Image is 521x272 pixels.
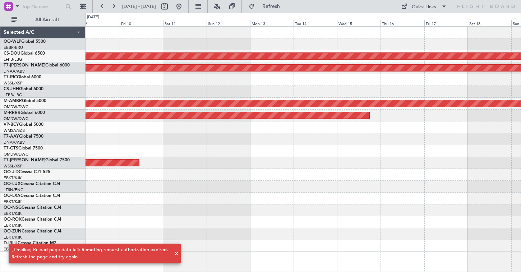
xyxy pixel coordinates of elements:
[4,40,21,44] span: OO-WLP
[4,158,45,162] span: T7-[PERSON_NAME]
[4,199,22,204] a: EBKT/KJK
[4,134,19,139] span: T7-AAY
[424,20,468,26] div: Fri 17
[412,4,436,11] div: Quick Links
[4,134,43,139] a: T7-AAYGlobal 7500
[4,123,43,127] a: VP-BCYGlobal 5000
[4,140,25,145] a: DNAA/ABV
[19,17,76,22] span: All Aircraft
[4,229,22,234] span: OO-ZUN
[294,20,337,26] div: Tue 14
[76,20,119,26] div: Thu 9
[4,99,46,103] a: M-AMBRGlobal 5000
[4,87,43,91] a: CS-JHHGlobal 6000
[4,75,17,79] span: T7-RIC
[4,69,25,74] a: DNAA/ABV
[4,235,22,240] a: EBKT/KJK
[256,4,286,9] span: Refresh
[4,217,61,222] a: OO-ROKCessna Citation CJ4
[8,14,78,26] button: All Aircraft
[4,211,22,216] a: EBKT/KJK
[245,1,289,12] button: Refresh
[4,182,20,186] span: OO-LUX
[4,175,22,181] a: EBKT/KJK
[4,152,28,157] a: OMDW/DWC
[4,128,25,133] a: WMSA/SZB
[4,223,22,228] a: EBKT/KJK
[4,194,60,198] a: OO-LXACessna Citation CJ4
[120,20,163,26] div: Fri 10
[4,206,61,210] a: OO-NSGCessna Citation CJ4
[4,206,22,210] span: OO-NSG
[122,3,156,10] span: [DATE] - [DATE]
[4,51,45,56] a: CS-DOUGlobal 6500
[4,63,70,68] a: T7-[PERSON_NAME]Global 6000
[163,20,207,26] div: Sat 11
[4,194,20,198] span: OO-LXA
[4,92,22,98] a: LFPB/LBG
[250,20,294,26] div: Mon 13
[4,111,20,115] span: M-RRRR
[4,63,45,68] span: T7-[PERSON_NAME]
[4,187,23,193] a: LFSN/ENC
[11,246,170,261] div: [Timeline] Reload page data fail: Remoting request authorization expired. Refresh the page and tr...
[4,170,19,174] span: OO-JID
[337,20,381,26] div: Wed 15
[4,116,28,121] a: OMDW/DWC
[4,45,23,50] a: EBBR/BRU
[4,40,46,44] a: OO-WLPGlobal 5500
[4,182,60,186] a: OO-LUXCessna Citation CJ4
[4,80,23,86] a: WSSL/XSP
[4,57,22,62] a: LFPB/LBG
[4,99,22,103] span: M-AMBR
[4,163,23,169] a: WSSL/XSP
[4,87,19,91] span: CS-JHH
[4,146,18,151] span: T7-GTS
[4,229,61,234] a: OO-ZUNCessna Citation CJ4
[468,20,511,26] div: Sat 18
[397,1,451,12] button: Quick Links
[4,75,41,79] a: T7-RICGlobal 6000
[87,14,99,20] div: [DATE]
[207,20,250,26] div: Sun 12
[4,217,22,222] span: OO-ROK
[4,123,19,127] span: VP-BCY
[22,1,63,12] input: Trip Number
[381,20,424,26] div: Thu 16
[4,104,28,110] a: OMDW/DWC
[4,51,20,56] span: CS-DOU
[4,111,45,115] a: M-RRRRGlobal 6000
[4,170,50,174] a: OO-JIDCessna CJ1 525
[4,158,70,162] a: T7-[PERSON_NAME]Global 7500
[4,146,43,151] a: T7-GTSGlobal 7500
